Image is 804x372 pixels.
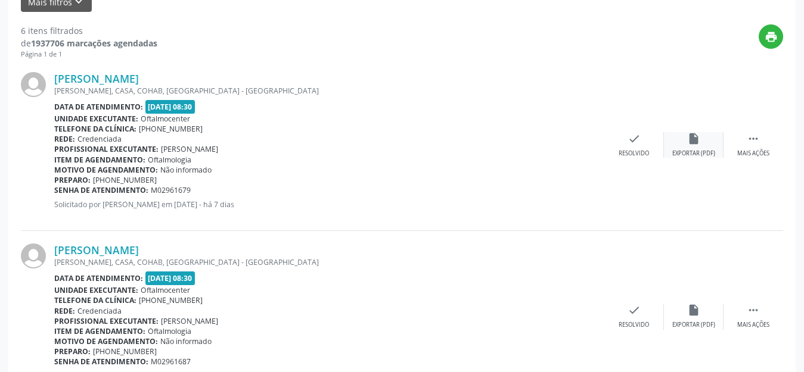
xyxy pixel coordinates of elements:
[145,271,195,285] span: [DATE] 08:30
[21,72,46,97] img: img
[54,199,604,210] p: Solicitado por [PERSON_NAME] em [DATE] - há 7 dias
[21,24,157,37] div: 6 itens filtrados
[54,357,148,367] b: Senha de atendimento:
[54,72,139,85] a: [PERSON_NAME]
[628,304,641,317] i: check
[21,243,46,268] img: img
[54,185,148,195] b: Senha de atendimento:
[93,346,157,357] span: [PHONE_NUMBER]
[54,86,604,96] div: [PERSON_NAME], CASA, COHAB, [GEOGRAPHIC_DATA] - [GEOGRAPHIC_DATA]
[54,306,75,316] b: Rede:
[160,165,212,175] span: Não informado
[160,336,212,346] span: Não informado
[619,321,649,329] div: Resolvido
[21,49,157,60] div: Página 1 de 1
[54,155,145,165] b: Item de agendamento:
[93,175,157,185] span: [PHONE_NUMBER]
[54,102,143,112] b: Data de atendimento:
[737,149,769,158] div: Mais ações
[54,124,136,134] b: Telefone da clínica:
[145,100,195,114] span: [DATE] 08:30
[759,24,783,49] button: print
[747,304,760,317] i: 
[687,304,700,317] i: insert_drive_file
[77,306,122,316] span: Credenciada
[54,326,145,336] b: Item de agendamento:
[77,134,122,144] span: Credenciada
[148,326,191,336] span: Oftalmologia
[54,134,75,144] b: Rede:
[687,132,700,145] i: insert_drive_file
[54,165,158,175] b: Motivo de agendamento:
[747,132,760,145] i: 
[148,155,191,165] span: Oftalmologia
[54,285,138,295] b: Unidade executante:
[54,243,139,257] a: [PERSON_NAME]
[54,175,91,185] b: Preparo:
[619,149,649,158] div: Resolvido
[765,30,778,43] i: print
[139,124,203,134] span: [PHONE_NUMBER]
[139,295,203,305] span: [PHONE_NUMBER]
[161,144,218,154] span: [PERSON_NAME]
[54,295,136,305] b: Telefone da clínica:
[54,257,604,267] div: [PERSON_NAME], CASA, COHAB, [GEOGRAPHIC_DATA] - [GEOGRAPHIC_DATA]
[54,114,138,124] b: Unidade executante:
[151,357,191,367] span: M02961687
[151,185,191,195] span: M02961679
[628,132,641,145] i: check
[141,114,190,124] span: Oftalmocenter
[161,316,218,326] span: [PERSON_NAME]
[54,273,143,283] b: Data de atendimento:
[54,346,91,357] b: Preparo:
[672,321,715,329] div: Exportar (PDF)
[672,149,715,158] div: Exportar (PDF)
[141,285,190,295] span: Oftalmocenter
[21,37,157,49] div: de
[54,316,159,326] b: Profissional executante:
[54,144,159,154] b: Profissional executante:
[737,321,769,329] div: Mais ações
[31,37,157,49] strong: 1937706 marcações agendadas
[54,336,158,346] b: Motivo de agendamento:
